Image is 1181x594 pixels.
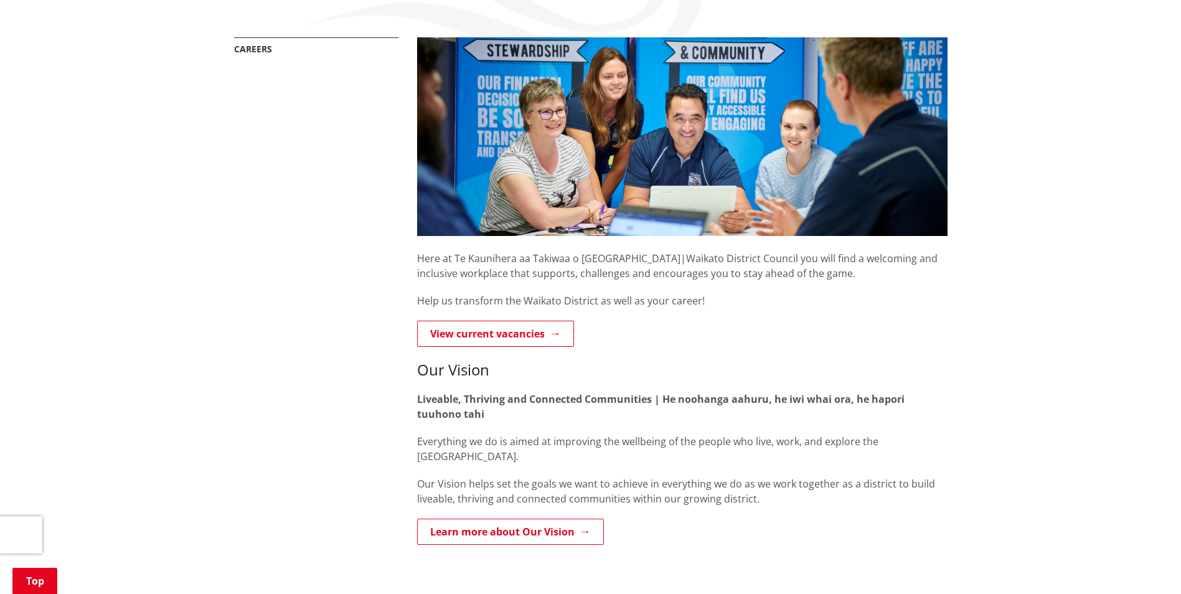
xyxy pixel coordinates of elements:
[417,434,948,464] p: Everything we do is aimed at improving the wellbeing of the people who live, work, and explore th...
[417,37,948,236] img: Ngaaruawaahia staff discussing planning
[417,321,574,347] a: View current vacancies
[417,392,905,421] strong: Liveable, Thriving and Connected Communities | He noohanga aahuru, he iwi whai ora, he hapori tuu...
[417,236,948,281] p: Here at Te Kaunihera aa Takiwaa o [GEOGRAPHIC_DATA]|Waikato District Council you will find a welc...
[1124,542,1169,587] iframe: Messenger Launcher
[417,476,948,506] p: Our Vision helps set the goals we want to achieve in everything we do as we work together as a di...
[12,568,57,594] a: Top
[417,361,948,379] h3: Our Vision
[417,293,948,308] p: Help us transform the Waikato District as well as your career!
[417,519,604,545] a: Learn more about Our Vision
[234,43,272,55] a: Careers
